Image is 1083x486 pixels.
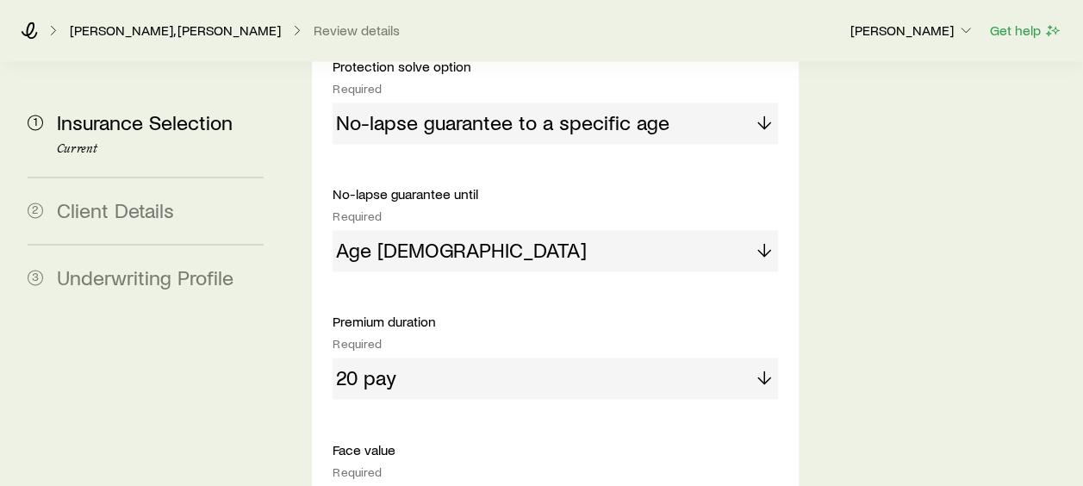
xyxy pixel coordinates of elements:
span: 2 [28,202,43,218]
p: No-lapse guarantee until [333,185,777,202]
p: Current [57,142,264,156]
span: Insurance Selection [57,109,233,134]
a: [PERSON_NAME], [PERSON_NAME] [69,22,282,39]
p: Premium duration [333,313,777,330]
div: Required [333,82,777,96]
button: Get help [989,21,1062,40]
div: Required [333,209,777,223]
p: Face value [333,440,777,458]
p: Protection solve option [333,58,777,75]
div: Required [333,464,777,478]
span: 3 [28,270,43,285]
button: [PERSON_NAME] [850,21,975,41]
p: [PERSON_NAME] [850,22,974,39]
span: Client Details [57,197,174,222]
span: Underwriting Profile [57,265,233,290]
button: Review details [313,22,401,39]
div: Required [333,337,777,351]
span: 1 [28,115,43,130]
